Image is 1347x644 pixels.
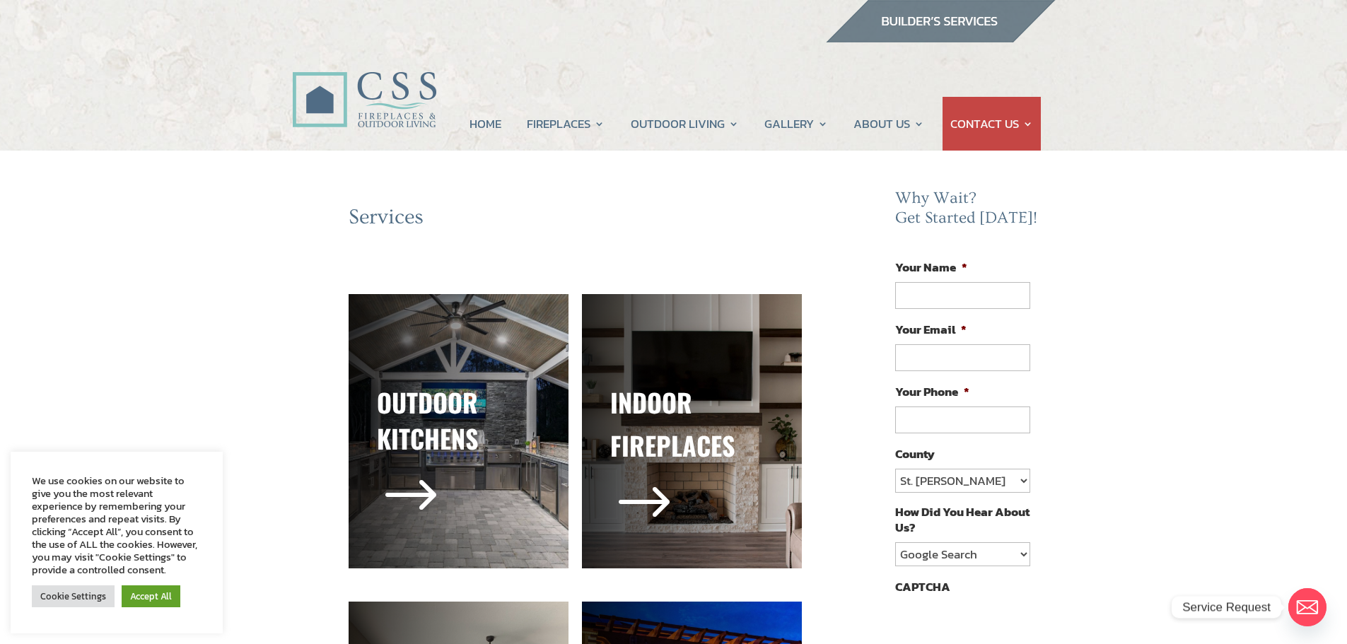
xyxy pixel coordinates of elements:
label: Your Email [895,322,967,337]
a: builder services construction supply [825,29,1056,47]
a: HOME [470,97,501,151]
label: Your Name [895,259,967,275]
label: How Did You Hear About Us? [895,504,1030,535]
span: $ [610,470,678,538]
a: OUTDOOR LIVING [631,97,739,151]
a: Cookie Settings [32,585,115,607]
h2: Services [349,204,803,237]
span: $ [377,463,445,531]
a: FIREPLACES [527,97,605,151]
a: $ [610,520,678,539]
h3: indoor [610,385,774,427]
h3: fireplaces [610,428,774,470]
img: CSS Fireplaces & Outdoor Living (Formerly Construction Solutions & Supply)- Jacksonville Ormond B... [292,33,436,135]
label: Your Phone [895,384,969,399]
h2: Why Wait? Get Started [DATE]! [895,189,1041,235]
h3: Outdoor Kitchens [377,385,540,463]
a: GALLERY [764,97,828,151]
a: CONTACT US [950,97,1033,151]
a: Email [1288,588,1326,626]
a: $ [377,513,445,532]
label: CAPTCHA [895,579,950,595]
a: Accept All [122,585,180,607]
label: County [895,446,935,462]
a: ABOUT US [853,97,924,151]
div: We use cookies on our website to give you the most relevant experience by remembering your prefer... [32,474,202,576]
